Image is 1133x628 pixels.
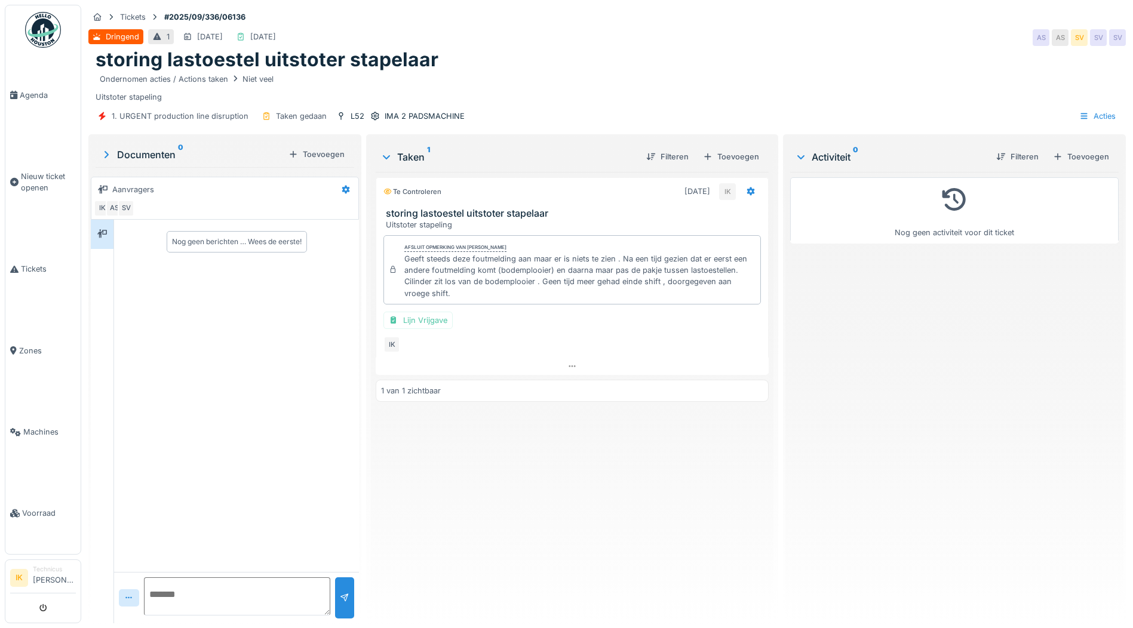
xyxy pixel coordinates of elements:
[172,236,302,247] div: Nog geen berichten … Wees de eerste!
[276,110,327,122] div: Taken gedaan
[120,11,146,23] div: Tickets
[1052,29,1068,46] div: AS
[386,208,763,219] h3: storing lastoestel uitstoter stapelaar
[798,183,1111,238] div: Nog geen activiteit voor dit ticket
[22,507,76,519] span: Voorraad
[33,565,76,574] div: Technicus
[284,146,349,162] div: Toevoegen
[5,136,81,229] a: Nieuw ticket openen
[383,336,400,353] div: IK
[197,31,223,42] div: [DATE]
[5,229,81,310] a: Tickets
[1109,29,1126,46] div: SV
[641,149,693,165] div: Filteren
[118,200,134,217] div: SV
[96,72,1119,103] div: Uitstoter stapeling
[96,48,438,71] h1: storing lastoestel uitstoter stapelaar
[1033,29,1049,46] div: AS
[100,147,284,162] div: Documenten
[427,150,430,164] sup: 1
[5,54,81,136] a: Agenda
[853,150,858,164] sup: 0
[10,565,76,593] a: IK Technicus[PERSON_NAME]
[698,149,764,165] div: Toevoegen
[112,184,154,195] div: Aanvragers
[33,565,76,590] li: [PERSON_NAME]
[94,200,110,217] div: IK
[719,183,736,200] div: IK
[106,200,122,217] div: AS
[250,31,276,42] div: [DATE]
[385,110,465,122] div: IMA 2 PADSMACHINE
[23,426,76,438] span: Machines
[21,171,76,193] span: Nieuw ticket openen
[21,263,76,275] span: Tickets
[5,392,81,473] a: Machines
[167,31,170,42] div: 1
[5,310,81,391] a: Zones
[112,110,248,122] div: 1. URGENT production line disruption
[404,244,506,252] div: Afsluit opmerking van [PERSON_NAME]
[386,219,763,230] div: Uitstoter stapeling
[10,569,28,587] li: IK
[178,147,183,162] sup: 0
[5,473,81,554] a: Voorraad
[795,150,987,164] div: Activiteit
[1074,107,1121,125] div: Acties
[404,253,756,299] div: Geeft steeds deze foutmelding aan maar er is niets te zien . Na een tijd gezien dat er eerst een ...
[1090,29,1107,46] div: SV
[20,90,76,101] span: Agenda
[1048,149,1114,165] div: Toevoegen
[381,385,441,396] div: 1 van 1 zichtbaar
[25,12,61,48] img: Badge_color-CXgf-gQk.svg
[351,110,364,122] div: L52
[106,31,139,42] div: Dringend
[159,11,250,23] strong: #2025/09/336/06136
[100,73,274,85] div: Ondernomen acties / Actions taken Niet veel
[380,150,637,164] div: Taken
[383,187,441,197] div: Te controleren
[383,312,453,329] div: Lijn Vrijgave
[991,149,1043,165] div: Filteren
[19,345,76,356] span: Zones
[684,186,710,197] div: [DATE]
[1071,29,1088,46] div: SV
